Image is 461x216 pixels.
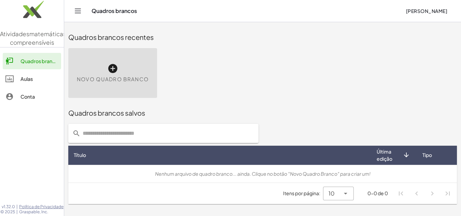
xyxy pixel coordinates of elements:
[10,30,67,46] font: matemáticas compreensíveis
[3,53,61,69] a: Quadros brancos
[283,190,323,197] span: Itens por página:
[3,88,61,105] a: Conta
[400,5,453,17] button: [PERSON_NAME]
[16,204,18,209] font: |
[74,152,86,158] font: Título
[20,93,35,100] font: Conta
[367,190,388,196] font: 0-0 de 0
[3,71,61,87] a: Aulas
[155,171,371,177] font: Nenhum arquivo de quadro branco... ainda. Clique no botão "Novo Quadro Branco" para criar um!
[19,204,64,210] a: Política de Privacidade
[329,190,335,197] font: 10
[16,209,18,214] font: |
[20,58,61,64] font: Quadros brancos
[377,148,392,162] font: Última edição
[19,209,48,214] font: Graspable, Inc.
[20,76,33,82] font: Aulas
[406,8,447,14] font: [PERSON_NAME]
[393,186,456,201] nav: Navegação de paginação
[72,5,83,16] button: Alternar navegação
[0,209,15,214] font: © 2025
[283,190,320,196] font: Itens por página:
[68,33,154,41] font: Quadros brancos recentes
[19,204,64,209] font: Política de Privacidade
[2,204,15,209] font: v1.32.0
[72,129,81,138] i: prepended action
[422,152,432,158] font: Tipo
[77,76,149,82] font: Novo quadro branco
[68,109,145,117] font: Quadros brancos salvos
